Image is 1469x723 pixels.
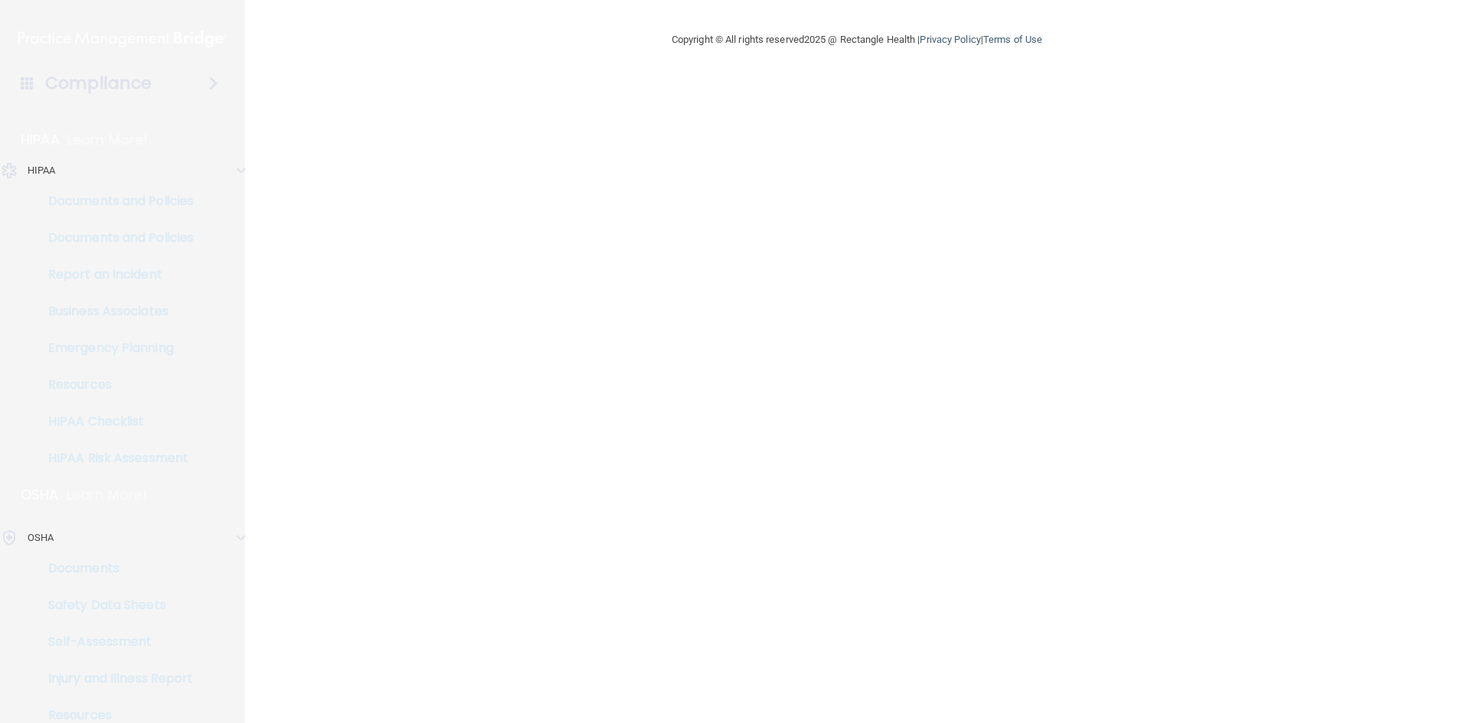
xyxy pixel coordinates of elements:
[920,34,980,45] a: Privacy Policy
[10,230,219,246] p: Documents and Policies
[10,194,219,209] p: Documents and Policies
[10,267,219,282] p: Report an Incident
[18,24,226,54] img: PMB logo
[10,414,219,429] p: HIPAA Checklist
[21,131,60,149] p: HIPAA
[28,529,54,547] p: OSHA
[10,708,219,723] p: Resources
[10,377,219,392] p: Resources
[10,561,219,576] p: Documents
[10,671,219,686] p: Injury and Illness Report
[10,451,219,466] p: HIPAA Risk Assessment
[10,598,219,613] p: Safety Data Sheets
[983,34,1042,45] a: Terms of Use
[67,486,148,504] p: Learn More!
[10,304,219,319] p: Business Associates
[28,161,56,180] p: HIPAA
[10,634,219,650] p: Self-Assessment
[578,15,1136,64] div: Copyright © All rights reserved 2025 @ Rectangle Health | |
[45,73,151,94] h4: Compliance
[10,340,219,356] p: Emergency Planning
[21,486,59,504] p: OSHA
[67,131,148,149] p: Learn More!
